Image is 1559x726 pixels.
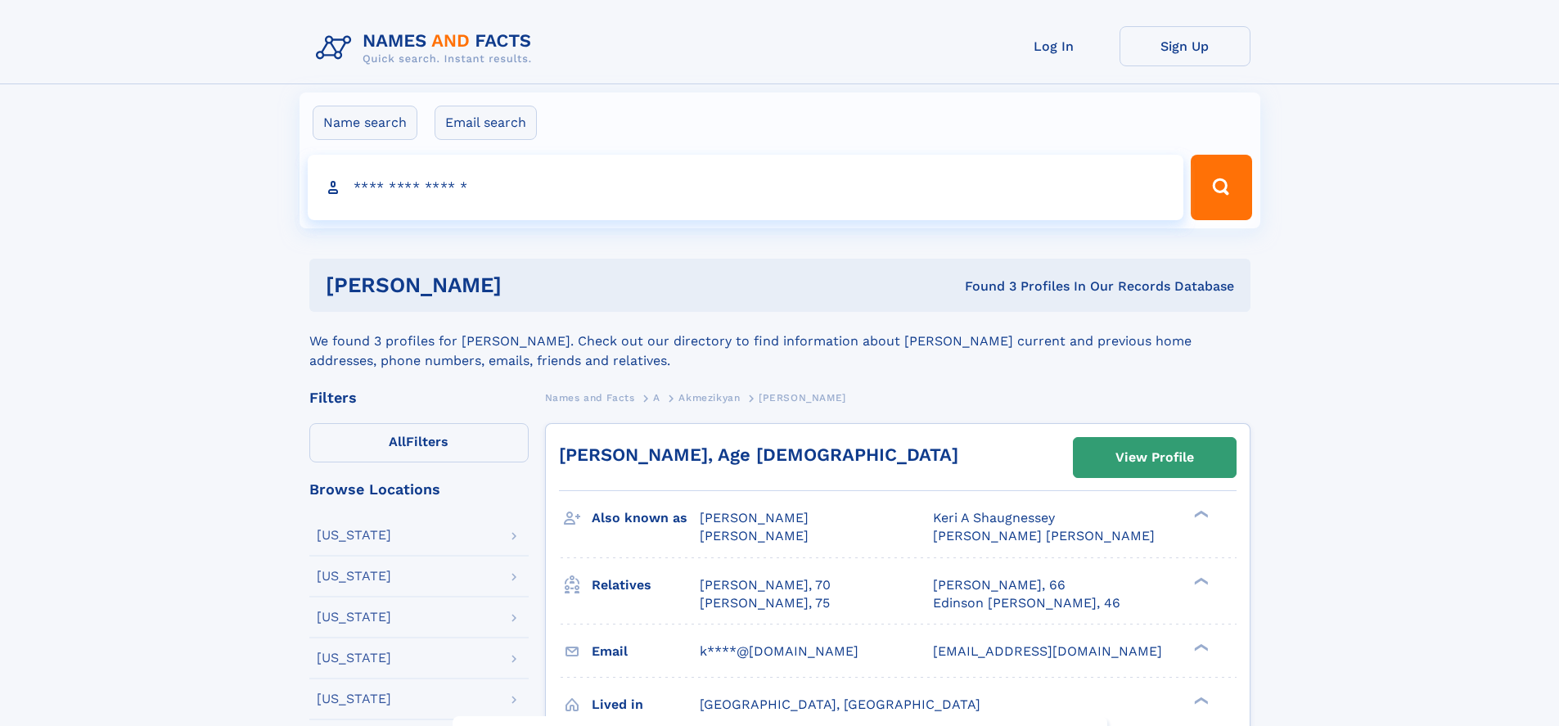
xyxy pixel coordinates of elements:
span: [EMAIL_ADDRESS][DOMAIN_NAME] [933,643,1162,659]
a: [PERSON_NAME], 75 [700,594,830,612]
div: Found 3 Profiles In Our Records Database [733,277,1234,295]
a: Sign Up [1120,26,1250,66]
div: [US_STATE] [317,611,391,624]
a: A [653,387,660,408]
span: [PERSON_NAME] [700,510,809,525]
div: [US_STATE] [317,529,391,542]
div: ❯ [1190,509,1210,520]
div: ❯ [1190,642,1210,652]
label: Filters [309,423,529,462]
a: Log In [989,26,1120,66]
a: View Profile [1074,438,1236,477]
span: A [653,392,660,404]
a: Names and Facts [545,387,635,408]
span: Keri A Shaugnessey [933,510,1055,525]
span: All [389,434,406,449]
div: View Profile [1115,439,1194,476]
span: [PERSON_NAME] [700,528,809,543]
a: Akmezikyan [678,387,740,408]
div: Filters [309,390,529,405]
button: Search Button [1191,155,1251,220]
a: Edinson [PERSON_NAME], 46 [933,594,1120,612]
span: [PERSON_NAME] [PERSON_NAME] [933,528,1155,543]
span: [PERSON_NAME] [759,392,846,404]
h3: Relatives [592,571,700,599]
label: Name search [313,106,417,140]
span: [GEOGRAPHIC_DATA], [GEOGRAPHIC_DATA] [700,697,980,712]
a: [PERSON_NAME], 66 [933,576,1066,594]
h3: Also known as [592,504,700,532]
h3: Email [592,638,700,665]
div: [US_STATE] [317,692,391,706]
a: [PERSON_NAME], 70 [700,576,831,594]
h1: [PERSON_NAME] [326,275,733,295]
div: ❯ [1190,695,1210,706]
input: search input [308,155,1184,220]
div: [US_STATE] [317,652,391,665]
div: [US_STATE] [317,570,391,583]
div: ❯ [1190,575,1210,586]
span: Akmezikyan [678,392,740,404]
img: Logo Names and Facts [309,26,545,70]
h3: Lived in [592,691,700,719]
label: Email search [435,106,537,140]
div: Browse Locations [309,482,529,497]
div: We found 3 profiles for [PERSON_NAME]. Check out our directory to find information about [PERSON_... [309,312,1250,371]
a: [PERSON_NAME], Age [DEMOGRAPHIC_DATA] [559,444,958,465]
